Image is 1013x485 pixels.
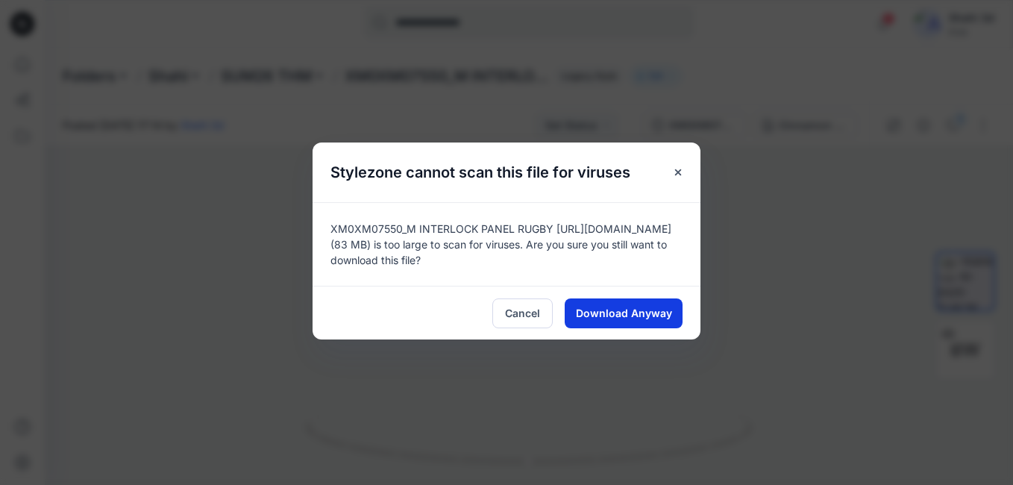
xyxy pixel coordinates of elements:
div: XM0XM07550_M INTERLOCK PANEL RUGBY [URL][DOMAIN_NAME] (83 MB) is too large to scan for viruses. A... [313,202,700,286]
button: Cancel [492,298,553,328]
button: Download Anyway [565,298,683,328]
span: Cancel [505,305,540,321]
span: Download Anyway [576,305,672,321]
button: Close [665,159,691,186]
h5: Stylezone cannot scan this file for viruses [313,143,648,202]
